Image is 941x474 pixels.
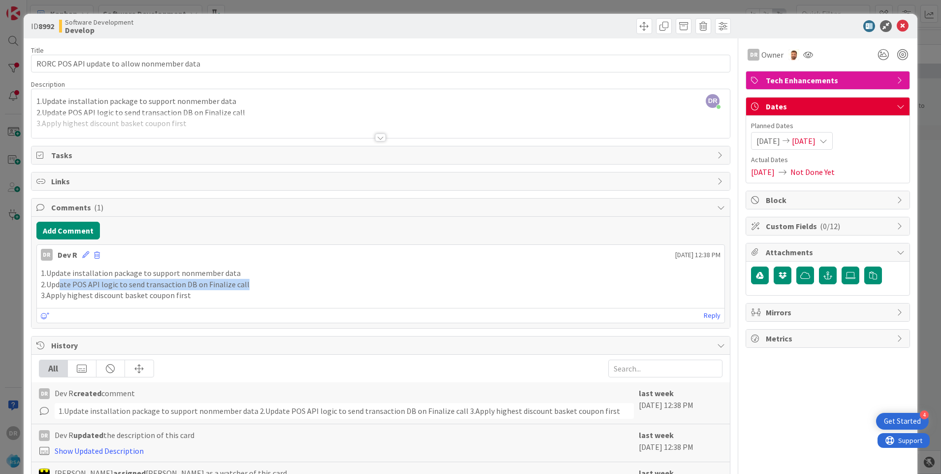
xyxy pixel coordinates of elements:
[94,203,103,212] span: ( 1 )
[639,388,674,398] b: last week
[639,430,674,440] b: last week
[41,249,53,261] div: DR
[756,135,780,147] span: [DATE]
[820,221,840,231] span: ( 0/12 )
[41,290,721,301] p: 3.Apply highest discount basket coupon first
[639,387,722,419] div: [DATE] 12:38 PM
[51,202,712,213] span: Comments
[761,49,784,61] span: Owner
[884,416,921,426] div: Get Started
[55,446,144,456] a: Show Updated Description
[39,360,68,377] div: All
[55,429,194,441] span: Dev R the description of this card
[751,166,775,178] span: [DATE]
[73,388,101,398] b: created
[751,155,905,165] span: Actual Dates
[639,429,722,457] div: [DATE] 12:38 PM
[766,101,892,112] span: Dates
[36,96,725,107] p: 1.Update installation package to support nonmember data
[31,80,65,89] span: Description
[608,360,722,377] input: Search...
[73,430,103,440] b: updated
[55,387,135,399] span: Dev R comment
[704,309,721,322] a: Reply
[675,250,721,260] span: [DATE] 12:38 PM
[748,49,759,61] div: DR
[766,246,892,258] span: Attachments
[36,222,100,239] button: Add Comment
[41,268,721,279] p: 1.Update installation package to support nonmember data
[790,166,835,178] span: Not Done Yet
[766,194,892,206] span: Block
[31,20,54,32] span: ID
[766,333,892,344] span: Metrics
[58,249,77,261] div: Dev R
[788,49,799,60] img: AS
[21,1,45,13] span: Support
[38,21,54,31] b: 8992
[792,135,816,147] span: [DATE]
[706,94,720,108] span: DR
[55,403,634,419] div: 1.Update installation package to support nonmember data 2.Update POS API logic to send transactio...
[65,26,133,34] b: Develop
[36,107,725,118] p: 2.Update POS API logic to send transaction DB on Finalize call
[766,220,892,232] span: Custom Fields
[39,430,50,441] div: DR
[51,149,712,161] span: Tasks
[65,18,133,26] span: Software Development
[51,175,712,187] span: Links
[51,339,712,351] span: History
[39,388,50,399] div: DR
[920,410,929,419] div: 4
[876,413,929,430] div: Open Get Started checklist, remaining modules: 4
[751,121,905,131] span: Planned Dates
[766,74,892,86] span: Tech Enhancements
[766,306,892,318] span: Mirrors
[31,55,730,72] input: type card name here...
[41,279,721,290] p: 2.Update POS API logic to send transaction DB on Finalize call
[31,46,44,55] label: Title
